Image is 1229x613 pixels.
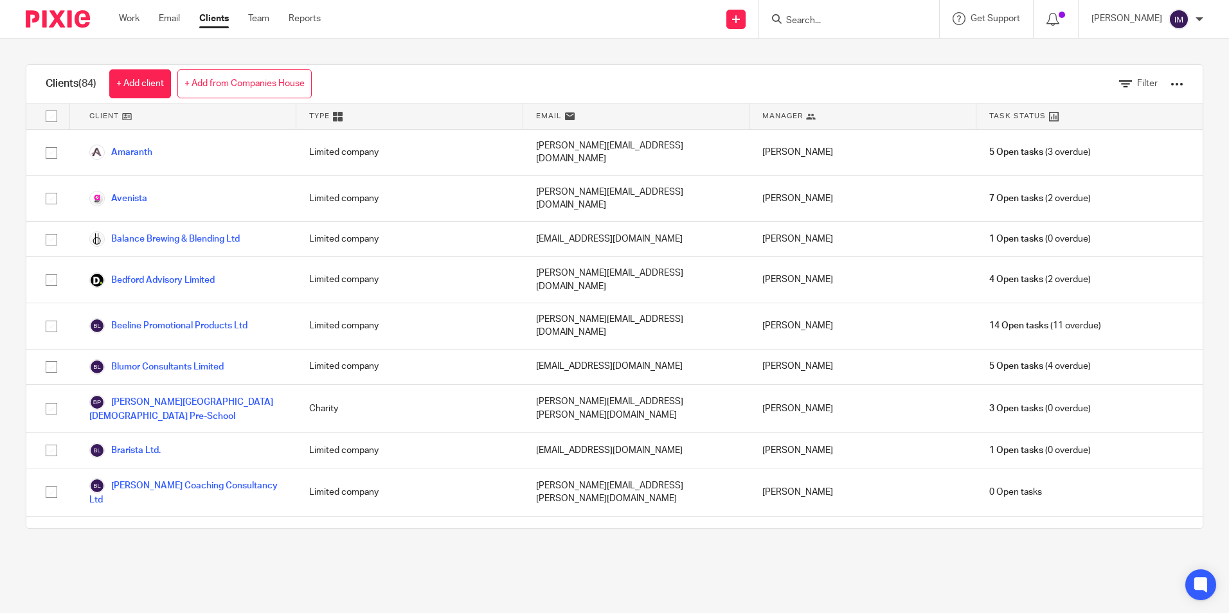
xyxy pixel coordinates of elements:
[989,233,1091,245] span: (0 overdue)
[39,104,64,129] input: Select all
[309,111,330,121] span: Type
[109,69,171,98] a: + Add client
[762,111,803,121] span: Manager
[749,130,976,175] div: [PERSON_NAME]
[89,111,119,121] span: Client
[989,444,1043,457] span: 1 Open tasks
[989,402,1043,415] span: 3 Open tasks
[523,257,749,303] div: [PERSON_NAME][EMAIL_ADDRESS][DOMAIN_NAME]
[749,303,976,349] div: [PERSON_NAME]
[989,319,1101,332] span: (11 overdue)
[89,318,247,333] a: Beeline Promotional Products Ltd
[89,191,105,206] img: MicrosoftTeams-image.png
[971,14,1020,23] span: Get Support
[749,257,976,303] div: [PERSON_NAME]
[989,444,1091,457] span: (0 overdue)
[523,130,749,175] div: [PERSON_NAME][EMAIL_ADDRESS][DOMAIN_NAME]
[536,111,562,121] span: Email
[523,303,749,349] div: [PERSON_NAME][EMAIL_ADDRESS][DOMAIN_NAME]
[749,468,976,516] div: [PERSON_NAME]
[159,12,180,25] a: Email
[523,350,749,384] div: [EMAIL_ADDRESS][DOMAIN_NAME]
[248,12,269,25] a: Team
[523,385,749,432] div: [PERSON_NAME][EMAIL_ADDRESS][PERSON_NAME][DOMAIN_NAME]
[89,272,105,288] img: Deloitte.jpg
[523,222,749,256] div: [EMAIL_ADDRESS][DOMAIN_NAME]
[296,257,523,303] div: Limited company
[46,77,96,91] h1: Clients
[296,303,523,349] div: Limited company
[989,273,1091,286] span: (2 overdue)
[989,273,1043,286] span: 4 Open tasks
[89,231,105,247] img: Logo.png
[89,359,105,375] img: svg%3E
[89,145,152,160] a: Amaranth
[523,468,749,516] div: [PERSON_NAME][EMAIL_ADDRESS][PERSON_NAME][DOMAIN_NAME]
[989,111,1046,121] span: Task Status
[989,192,1091,205] span: (2 overdue)
[989,146,1043,159] span: 5 Open tasks
[89,231,240,247] a: Balance Brewing & Blending Ltd
[296,517,523,562] div: Limited company
[989,233,1043,245] span: 1 Open tasks
[89,272,215,288] a: Bedford Advisory Limited
[296,385,523,432] div: Charity
[1169,9,1189,30] img: svg%3E
[749,517,976,562] div: [PERSON_NAME]
[89,191,147,206] a: Avenista
[119,12,139,25] a: Work
[523,517,749,562] div: [PERSON_NAME][EMAIL_ADDRESS][DOMAIN_NAME]
[989,486,1042,499] span: 0 Open tasks
[989,360,1091,373] span: (4 overdue)
[89,443,161,458] a: Brarista Ltd.
[1091,12,1162,25] p: [PERSON_NAME]
[177,69,312,98] a: + Add from Companies House
[296,176,523,222] div: Limited company
[26,10,90,28] img: Pixie
[523,176,749,222] div: [PERSON_NAME][EMAIL_ADDRESS][DOMAIN_NAME]
[749,176,976,222] div: [PERSON_NAME]
[1137,79,1158,88] span: Filter
[989,192,1043,205] span: 7 Open tasks
[89,395,105,410] img: svg%3E
[296,468,523,516] div: Limited company
[289,12,321,25] a: Reports
[296,350,523,384] div: Limited company
[989,360,1043,373] span: 5 Open tasks
[749,222,976,256] div: [PERSON_NAME]
[89,318,105,333] img: svg%3E
[523,433,749,468] div: [EMAIL_ADDRESS][DOMAIN_NAME]
[89,145,105,160] img: Logo.png
[989,146,1091,159] span: (3 overdue)
[749,433,976,468] div: [PERSON_NAME]
[199,12,229,25] a: Clients
[296,433,523,468] div: Limited company
[89,443,105,458] img: svg%3E
[89,395,283,423] a: [PERSON_NAME][GEOGRAPHIC_DATA][DEMOGRAPHIC_DATA] Pre-School
[89,359,224,375] a: Blumor Consultants Limited
[89,478,105,493] img: svg%3E
[989,402,1091,415] span: (0 overdue)
[749,350,976,384] div: [PERSON_NAME]
[785,15,901,27] input: Search
[89,478,283,506] a: [PERSON_NAME] Coaching Consultancy Ltd
[78,78,96,89] span: (84)
[296,222,523,256] div: Limited company
[749,385,976,432] div: [PERSON_NAME]
[296,130,523,175] div: Limited company
[989,319,1048,332] span: 14 Open tasks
